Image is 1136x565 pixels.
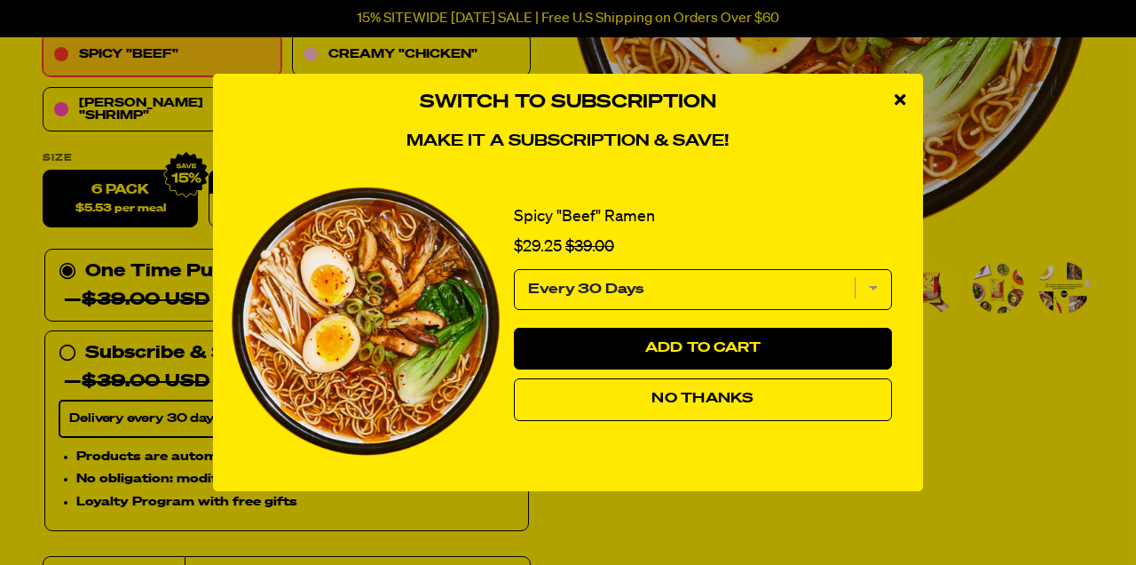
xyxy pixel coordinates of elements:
a: Spicy "Beef" Ramen [514,204,655,230]
h3: Switch to Subscription [231,92,905,114]
select: subscription frequency [514,269,892,310]
button: No Thanks [514,378,892,421]
span: No Thanks [651,392,753,406]
span: $29.25 [514,239,562,255]
div: 1 of 1 [231,169,905,473]
img: View Spicy "Beef" Ramen [231,187,501,455]
div: close modal [877,74,923,127]
span: $39.00 [565,239,614,255]
span: Add to Cart [645,341,761,355]
button: Add to Cart [514,328,892,370]
h4: Make it a subscription & save! [231,132,905,152]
